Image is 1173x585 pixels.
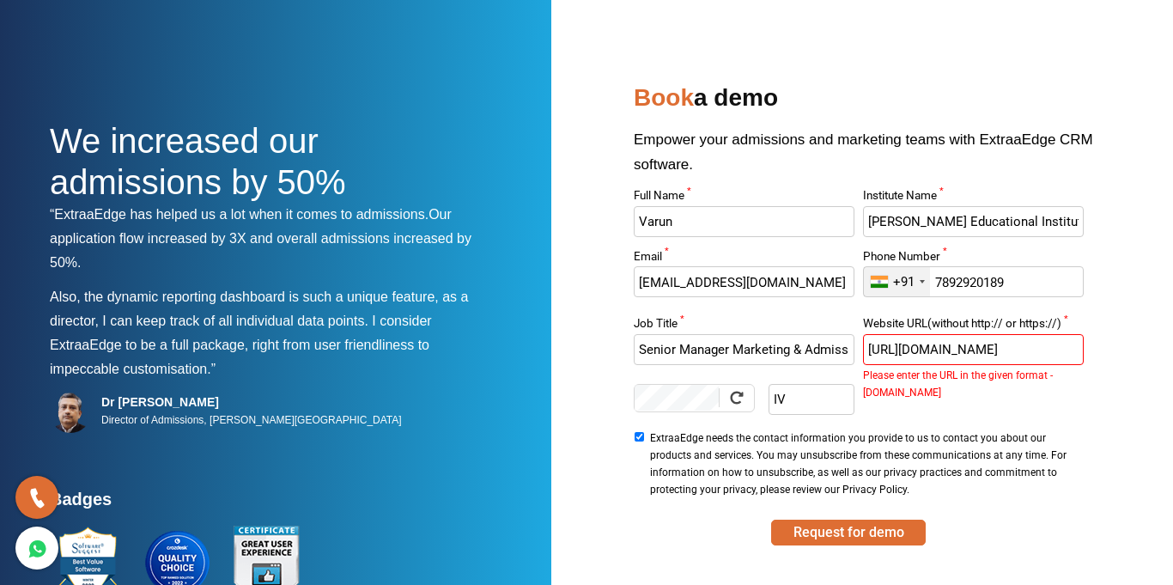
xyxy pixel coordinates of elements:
[893,274,915,290] div: +91
[634,318,854,334] label: Job Title
[863,251,1083,267] label: Phone Number
[769,384,854,415] input: Enter Text
[634,206,854,237] input: Enter Full Name
[50,207,471,270] span: Our application flow increased by 3X and overall admissions increased by 50%.
[863,206,1083,237] input: Enter Institute Name
[634,127,1123,190] p: Empower your admissions and marketing teams with ExtraaEdge CRM software.
[634,251,854,267] label: Email
[634,77,1123,127] h2: a demo
[101,410,402,430] p: Director of Admissions, [PERSON_NAME][GEOGRAPHIC_DATA]
[634,84,694,111] span: Book
[50,489,488,520] h4: Badges
[863,318,1083,334] label: Website URL(without http:// or https://)
[863,334,1083,365] input: Enter Website URL
[864,267,930,296] div: India (भारत): +91
[50,314,432,376] span: I consider ExtraaEdge to be a full package, right from user friendliness to impeccable customisat...
[863,190,1083,206] label: Institute Name
[650,430,1078,498] span: ExtraaEdge needs the contact information you provide to us to contact you about our products and ...
[101,394,402,410] h5: Dr [PERSON_NAME]
[634,432,645,442] input: ExtraaEdge needs the contact information you provide to us to contact you about our products and ...
[634,266,854,297] input: Enter Email
[50,289,468,328] span: Also, the dynamic reporting dashboard is such a unique feature, as a director, I can keep track o...
[50,207,428,222] span: “ExtraaEdge has helped us a lot when it comes to admissions.
[634,334,854,365] input: Enter Job Title
[863,266,1083,297] input: Enter Phone Number
[50,122,346,201] span: We increased our admissions by 50%
[634,190,854,206] label: Full Name
[771,520,926,545] button: SUBMIT
[863,367,1083,372] label: Please enter the URL in the given format - [DOMAIN_NAME]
